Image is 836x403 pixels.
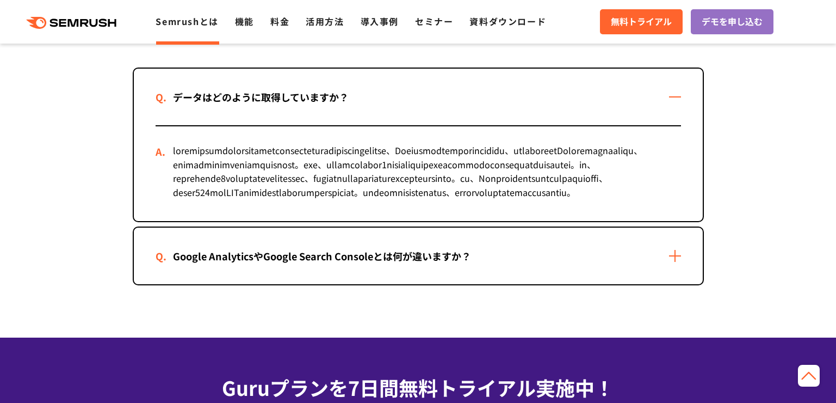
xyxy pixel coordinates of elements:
div: データはどのように取得していますか？ [156,89,366,105]
a: 資料ダウンロード [469,15,546,28]
div: loremipsumdolorsitametconsecteturadipiscingelitse、Doeiusmodtemporincididu、utlaboreetDoloremagnaal... [156,126,681,221]
span: デモを申し込む [702,15,763,29]
div: Guruプランを7日間 [133,373,704,402]
span: 無料トライアル [611,15,672,29]
a: 無料トライアル [600,9,683,34]
a: 導入事例 [361,15,399,28]
a: 機能 [235,15,254,28]
div: Google AnalyticsやGoogle Search Consoleとは何が違いますか？ [156,248,488,264]
a: 料金 [270,15,289,28]
span: 無料トライアル実施中！ [399,373,614,401]
a: Semrushとは [156,15,218,28]
a: セミナー [415,15,453,28]
a: 活用方法 [306,15,344,28]
a: デモを申し込む [691,9,773,34]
